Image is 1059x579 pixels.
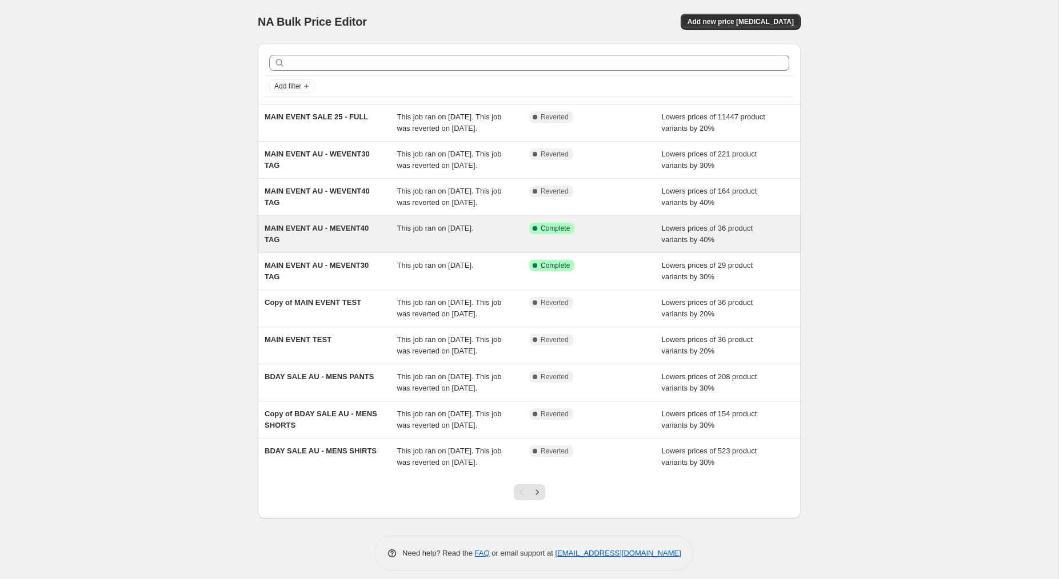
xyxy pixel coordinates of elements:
nav: Pagination [514,484,545,500]
span: This job ran on [DATE]. [397,261,474,270]
span: This job ran on [DATE]. This job was reverted on [DATE]. [397,298,502,318]
span: MAIN EVENT AU - WEVENT30 TAG [265,150,370,170]
span: Reverted [541,150,569,159]
span: Complete [541,261,570,270]
span: Lowers prices of 164 product variants by 40% [662,187,757,207]
span: Lowers prices of 154 product variants by 30% [662,409,757,429]
span: Copy of BDAY SALE AU - MENS SHORTS [265,409,377,429]
span: Lowers prices of 36 product variants by 20% [662,335,753,355]
span: This job ran on [DATE]. [397,224,474,232]
span: Reverted [541,409,569,419]
span: This job ran on [DATE]. This job was reverted on [DATE]. [397,447,502,467]
span: MAIN EVENT SALE 25 - FULL [265,112,368,121]
span: Reverted [541,372,569,381]
span: This job ran on [DATE]. This job was reverted on [DATE]. [397,187,502,207]
button: Add new price [MEDICAL_DATA] [681,14,801,30]
span: NA Bulk Price Editor [258,15,367,28]
span: Lowers prices of 523 product variants by 30% [662,447,757,467]
span: Lowers prices of 36 product variants by 40% [662,224,753,244]
span: This job ran on [DATE]. This job was reverted on [DATE]. [397,335,502,355]
span: BDAY SALE AU - MENS SHIRTS [265,447,377,455]
span: Reverted [541,335,569,344]
span: Lowers prices of 221 product variants by 30% [662,150,757,170]
span: MAIN EVENT AU - MEVENT40 TAG [265,224,369,244]
span: Reverted [541,112,569,122]
span: Copy of MAIN EVENT TEST [265,298,361,307]
span: Reverted [541,298,569,307]
span: or email support at [490,549,556,557]
span: Add new price [MEDICAL_DATA] [688,17,794,26]
span: This job ran on [DATE]. This job was reverted on [DATE]. [397,409,502,429]
span: Add filter [274,82,301,91]
span: Reverted [541,187,569,196]
span: Lowers prices of 36 product variants by 20% [662,298,753,318]
span: Reverted [541,447,569,456]
span: BDAY SALE AU - MENS PANTS [265,372,374,381]
span: Complete [541,224,570,233]
span: Lowers prices of 29 product variants by 30% [662,261,753,281]
span: MAIN EVENT AU - WEVENT40 TAG [265,187,370,207]
a: [EMAIL_ADDRESS][DOMAIN_NAME] [556,549,681,557]
span: Lowers prices of 11447 product variants by 20% [662,112,765,132]
span: This job ran on [DATE]. This job was reverted on [DATE]. [397,112,502,132]
button: Next [529,484,545,500]
a: FAQ [475,549,490,557]
span: MAIN EVENT AU - MEVENT30 TAG [265,261,369,281]
button: Add filter [269,79,315,93]
span: Need help? Read the [402,549,475,557]
span: This job ran on [DATE]. This job was reverted on [DATE]. [397,372,502,392]
span: This job ran on [DATE]. This job was reverted on [DATE]. [397,150,502,170]
span: MAIN EVENT TEST [265,335,331,344]
span: Lowers prices of 208 product variants by 30% [662,372,757,392]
